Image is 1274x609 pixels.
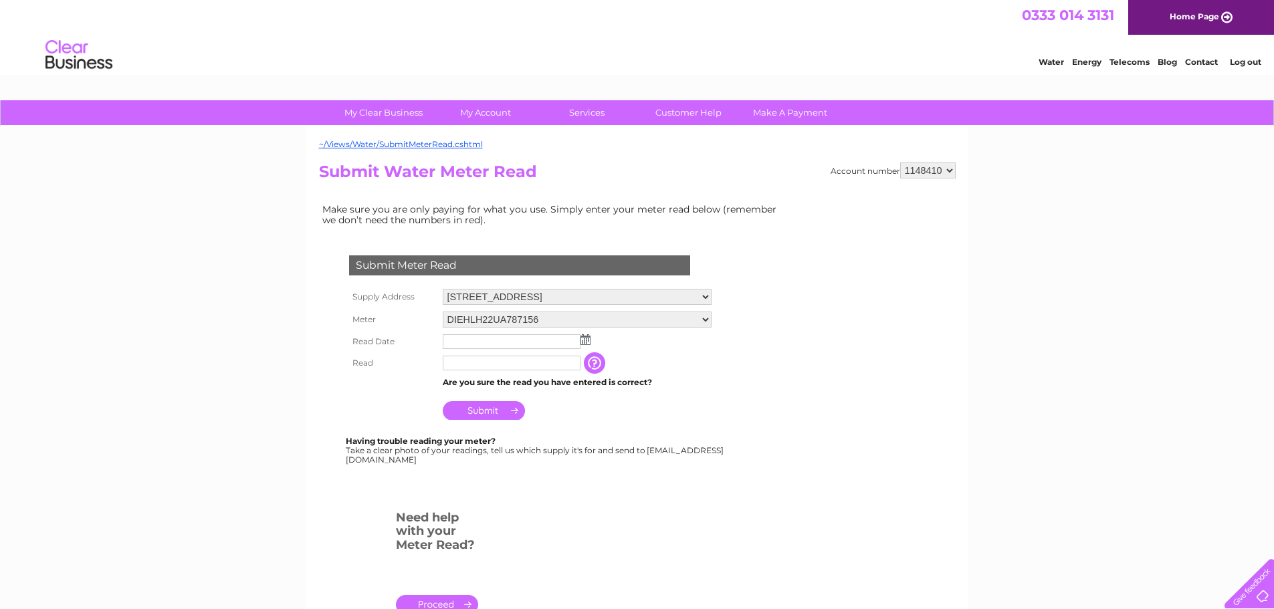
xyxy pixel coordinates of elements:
[1185,57,1218,67] a: Contact
[1039,57,1064,67] a: Water
[346,331,439,352] th: Read Date
[735,100,845,125] a: Make A Payment
[328,100,439,125] a: My Clear Business
[346,308,439,331] th: Meter
[45,35,113,76] img: logo.png
[346,437,726,464] div: Take a clear photo of your readings, tell us which supply it's for and send to [EMAIL_ADDRESS][DO...
[1230,57,1261,67] a: Log out
[346,285,439,308] th: Supply Address
[580,334,591,345] img: ...
[1109,57,1150,67] a: Telecoms
[319,139,483,149] a: ~/Views/Water/SubmitMeterRead.cshtml
[1022,7,1114,23] a: 0333 014 3131
[322,7,954,65] div: Clear Business is a trading name of Verastar Limited (registered in [GEOGRAPHIC_DATA] No. 3667643...
[346,352,439,374] th: Read
[1158,57,1177,67] a: Blog
[1072,57,1101,67] a: Energy
[319,201,787,229] td: Make sure you are only paying for what you use. Simply enter your meter read below (remember we d...
[633,100,744,125] a: Customer Help
[396,508,478,559] h3: Need help with your Meter Read?
[532,100,642,125] a: Services
[439,374,715,391] td: Are you sure the read you have entered is correct?
[349,255,690,275] div: Submit Meter Read
[584,352,608,374] input: Information
[443,401,525,420] input: Submit
[430,100,540,125] a: My Account
[346,436,496,446] b: Having trouble reading your meter?
[831,162,956,178] div: Account number
[319,162,956,188] h2: Submit Water Meter Read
